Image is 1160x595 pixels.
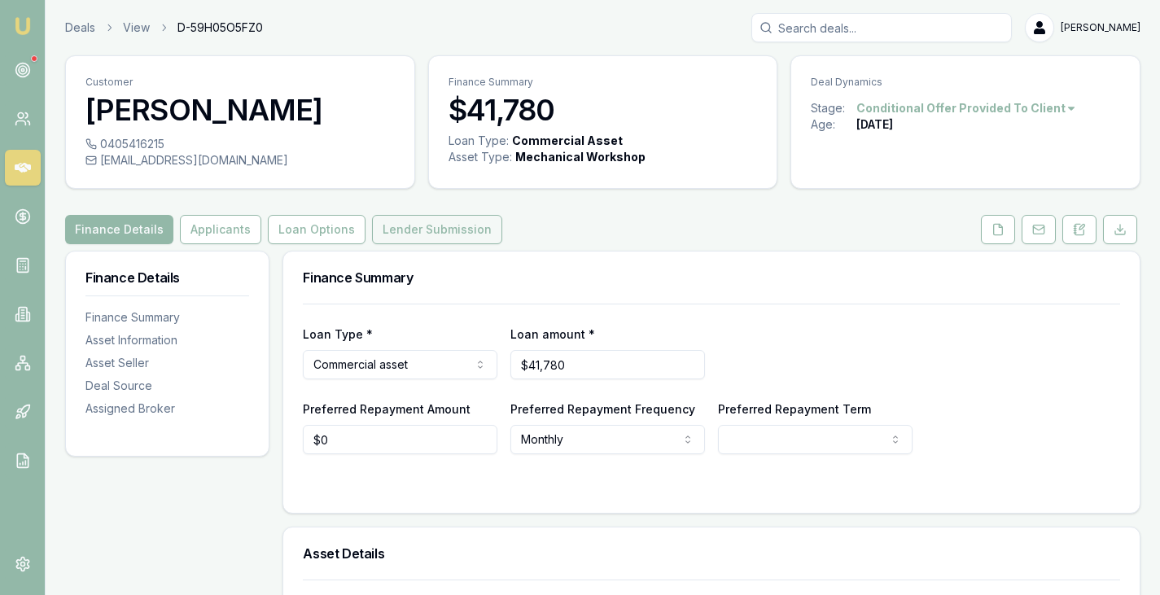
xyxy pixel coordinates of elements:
[65,20,95,36] a: Deals
[449,133,509,149] div: Loan Type:
[510,327,595,341] label: Loan amount *
[303,327,373,341] label: Loan Type *
[1061,21,1140,34] span: [PERSON_NAME]
[177,215,265,244] a: Applicants
[85,400,249,417] div: Assigned Broker
[85,76,395,89] p: Customer
[180,215,261,244] button: Applicants
[856,100,1077,116] button: Conditional Offer Provided To Client
[449,76,758,89] p: Finance Summary
[303,402,471,416] label: Preferred Repayment Amount
[303,425,497,454] input: $
[856,116,893,133] div: [DATE]
[123,20,150,36] a: View
[449,149,512,165] div: Asset Type :
[512,133,623,149] div: Commercial Asset
[372,215,502,244] button: Lender Submission
[65,215,173,244] button: Finance Details
[85,152,395,168] div: [EMAIL_ADDRESS][DOMAIN_NAME]
[85,309,249,326] div: Finance Summary
[303,547,1120,560] h3: Asset Details
[811,76,1120,89] p: Deal Dynamics
[303,271,1120,284] h3: Finance Summary
[85,378,249,394] div: Deal Source
[85,332,249,348] div: Asset Information
[65,215,177,244] a: Finance Details
[510,350,705,379] input: $
[515,149,646,165] div: Mechanical Workshop
[510,402,695,416] label: Preferred Repayment Frequency
[85,136,395,152] div: 0405416215
[811,100,856,116] div: Stage:
[85,355,249,371] div: Asset Seller
[449,94,758,126] h3: $41,780
[85,94,395,126] h3: [PERSON_NAME]
[65,20,263,36] nav: breadcrumb
[177,20,263,36] span: D-59H05O5FZ0
[811,116,856,133] div: Age:
[85,271,249,284] h3: Finance Details
[751,13,1012,42] input: Search deals
[13,16,33,36] img: emu-icon-u.png
[369,215,506,244] a: Lender Submission
[268,215,366,244] button: Loan Options
[718,402,871,416] label: Preferred Repayment Term
[265,215,369,244] a: Loan Options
